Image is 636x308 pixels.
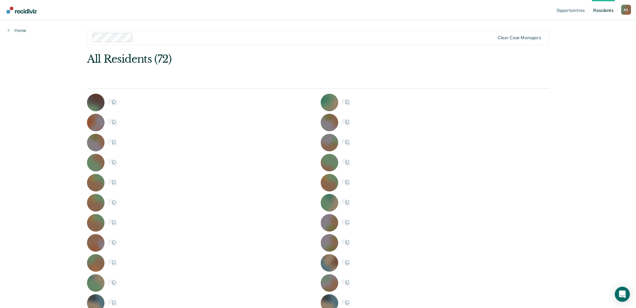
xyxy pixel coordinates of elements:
[498,35,541,40] div: Clear case managers
[7,7,37,13] img: Recidiviz
[615,287,630,302] div: Open Intercom Messenger
[621,5,631,15] div: B S
[621,5,631,15] button: Profile dropdown button
[87,53,456,65] div: All Residents (72)
[8,28,26,33] a: Home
